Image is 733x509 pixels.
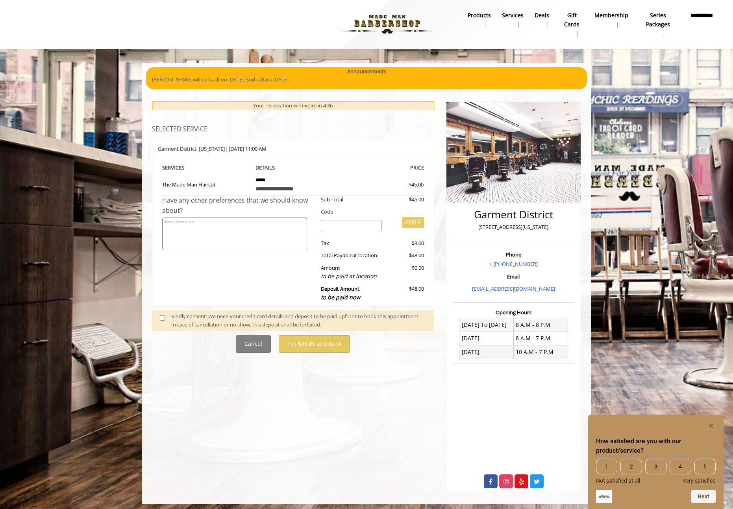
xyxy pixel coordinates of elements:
[387,251,424,260] div: $48.00
[706,421,716,430] button: Hide survey
[387,285,424,302] div: $48.00
[459,318,514,332] td: [DATE] To [DATE]
[535,11,549,20] b: Deals
[181,164,184,171] span: S
[594,11,628,20] b: Membership
[337,163,424,172] th: PRICE
[162,172,250,195] td: The Made Man Haircut
[455,274,572,279] h3: Email
[596,437,716,456] h2: How satisfied are you with our product/service? Select an option from 1 to 5, with 1 being Not sa...
[462,10,496,30] a: Productsproducts
[560,11,583,29] b: gift cards
[634,10,682,39] a: Series packagesSeries packages
[279,335,350,353] button: Pay $48.00 and Book
[596,459,617,474] span: 1
[171,312,426,329] div: Kindly consent: We need your credit card details and deposit to be paid upfront to book this appo...
[152,126,434,133] h3: SELECTED SERVICE
[513,345,568,359] td: 10 A.M - 7 P.M
[683,478,716,484] span: Very satisfied
[513,332,568,345] td: 8 A.M - 7 P.M
[691,490,716,503] button: Next question
[162,163,250,172] th: SERVICE
[162,195,315,216] div: Have any other preferences that we should know about?
[152,101,434,110] div: Your reservation will expire in 4:36
[321,293,360,301] span: to be paid now
[455,252,572,257] h3: Phone
[315,239,388,247] div: Tax
[455,223,572,231] p: [STREET_ADDRESS][US_STATE]
[152,76,581,84] p: [PERSON_NAME] will be back on [DATE]. Sod is Back [DATE].
[387,239,424,247] div: $3.00
[315,195,388,204] div: Sub-Total
[459,332,514,345] td: [DATE]
[315,208,424,216] div: Code
[352,252,377,259] span: at location
[315,251,388,260] div: Total Payable
[489,260,538,267] a: + [PHONE_NUMBER]
[513,318,568,332] td: 8 A.M - 8 P.M
[596,421,716,503] div: How satisfied are you with our product/service? Select an option from 1 to 5, with 1 being Not sa...
[555,10,589,39] a: Gift cardsgift cards
[694,459,716,474] span: 5
[596,459,716,484] div: How satisfied are you with our product/service? Select an option from 1 to 5, with 1 being Not sa...
[459,345,514,359] td: [DATE]
[387,195,424,204] div: $45.00
[321,272,382,280] div: to be paid at location
[472,285,555,292] a: [EMAIL_ADDRESS][DOMAIN_NAME]
[529,10,555,30] a: DealsDeals
[645,459,666,474] span: 3
[596,478,640,484] span: Not satisfied at all
[670,459,691,474] span: 4
[402,217,424,228] button: APPLY
[250,163,337,172] th: DETAILS
[315,264,388,281] div: Amount
[333,3,441,46] img: Made Man Barbershop logo
[502,11,524,20] b: Services
[196,145,225,152] span: , [US_STATE]
[496,10,529,30] a: ServicesServices
[158,145,267,152] b: Garment District | [DATE] 11:00 AM
[468,11,491,20] b: products
[620,459,642,474] span: 2
[236,335,271,353] button: Cancel
[589,10,634,30] a: MembershipMembership
[347,67,386,76] b: Announcements
[639,11,676,29] b: Series packages
[380,181,424,189] div: $45.00
[387,264,424,281] div: $0.00
[453,310,574,315] h3: Opening Hours
[321,285,360,301] b: Deposit Amount
[455,209,572,220] h2: Garment District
